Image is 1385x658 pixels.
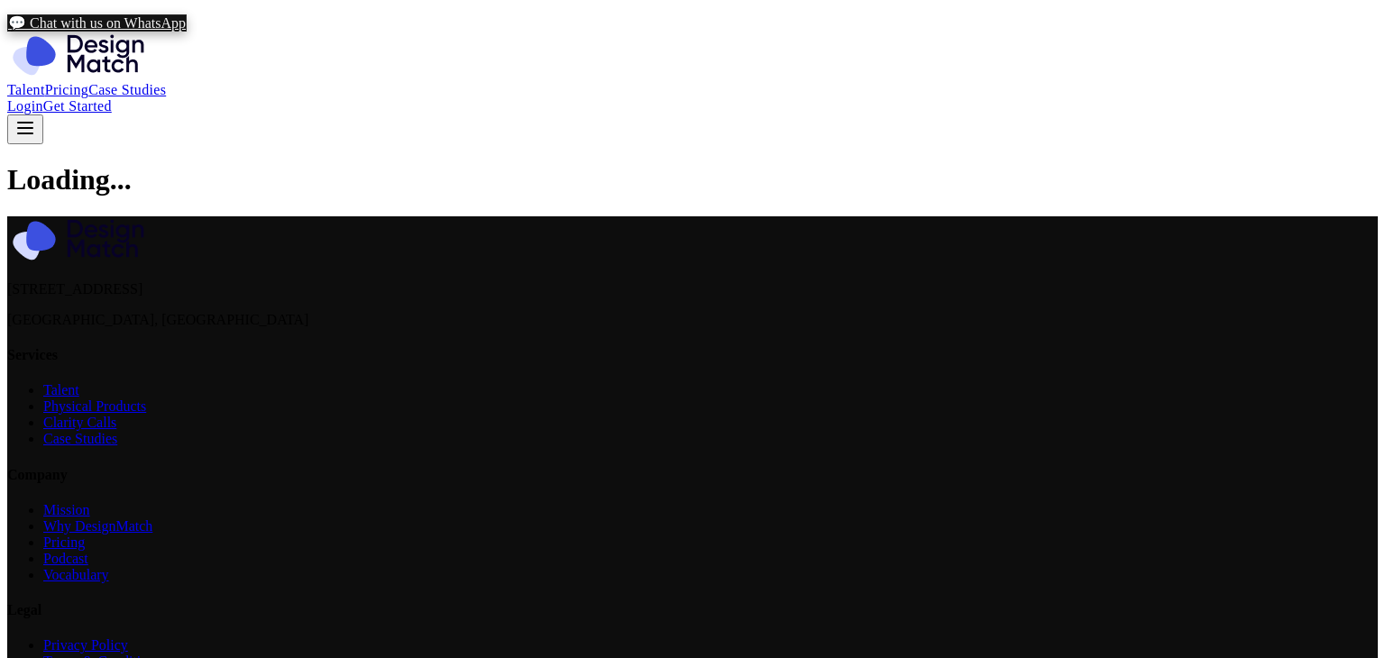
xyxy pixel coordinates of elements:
p: [GEOGRAPHIC_DATA], [GEOGRAPHIC_DATA] [7,312,1378,328]
a: Pricing [45,82,88,97]
img: Design Match [7,32,168,78]
a: 💬 Chat with us on WhatsApp [7,14,187,32]
p: [STREET_ADDRESS] [7,281,1378,297]
a: Vocabulary [43,567,109,582]
a: Clarity Calls [43,415,116,430]
h4: Services [7,347,1378,363]
h4: Company [7,467,1378,483]
a: Pricing [43,535,85,550]
a: Case Studies [88,82,166,97]
a: Talent [43,382,79,398]
a: Case Studies [43,431,117,446]
a: Get Started [43,98,112,114]
a: Privacy Policy [43,637,128,653]
a: Login [7,98,43,114]
a: Talent [7,82,45,97]
h4: Legal [7,602,1378,618]
a: Podcast [43,551,88,566]
h1: Loading... [7,163,1378,196]
a: Physical Products [43,398,146,414]
img: Design Match [7,216,168,263]
a: Why DesignMatch [43,518,152,534]
a: Mission [43,502,90,517]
